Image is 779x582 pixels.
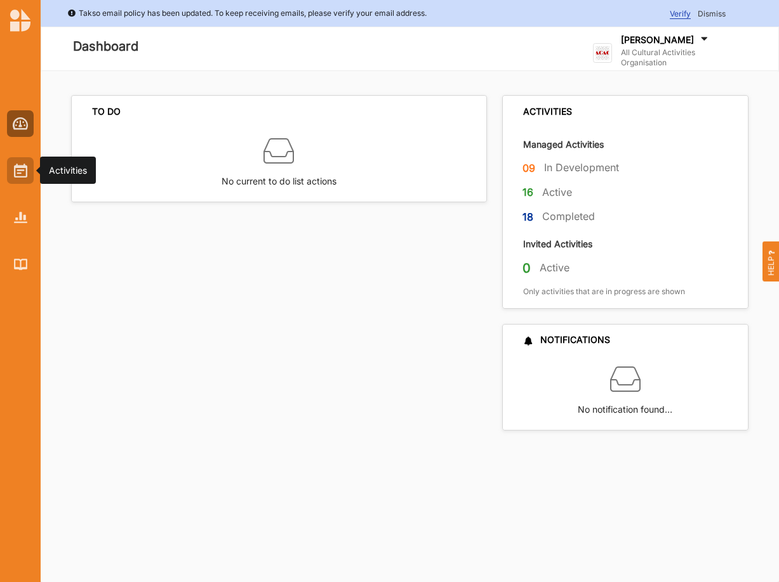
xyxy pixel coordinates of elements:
a: Library [7,251,34,278]
a: Reports [7,204,34,231]
img: Activities [14,164,27,178]
label: 09 [523,160,535,176]
div: ACTIVITIES [523,106,572,117]
img: box [610,364,641,394]
img: box [263,136,294,166]
label: 0 [523,260,531,276]
label: No current to do list actions [222,166,336,188]
label: [PERSON_NAME] [621,34,694,46]
span: Verify [670,9,691,19]
div: NOTIFICATIONS [523,334,610,346]
label: 16 [523,184,533,200]
label: 18 [523,209,533,225]
label: Dashboard [73,36,138,57]
div: Activities [49,164,87,177]
label: Completed [542,210,595,223]
img: logo [593,43,613,63]
label: Active [542,186,572,199]
img: Dashboard [13,117,29,130]
label: All Cultural Activities Organisation [621,48,742,68]
div: TO DO [92,106,121,117]
label: Managed Activities [523,138,604,150]
img: logo [10,9,30,32]
label: Only activities that are in progress are shown [523,287,685,297]
a: Activities [7,157,34,184]
label: No notification found… [578,394,672,417]
label: Invited Activities [523,238,592,250]
div: Takso email policy has been updated. To keep receiving emails, please verify your email address. [67,7,427,20]
label: In Development [544,161,619,174]
img: Library [14,259,27,269]
img: Reports [14,212,27,223]
label: Active [540,261,569,275]
a: Dashboard [7,110,34,137]
span: Dismiss [698,9,726,18]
